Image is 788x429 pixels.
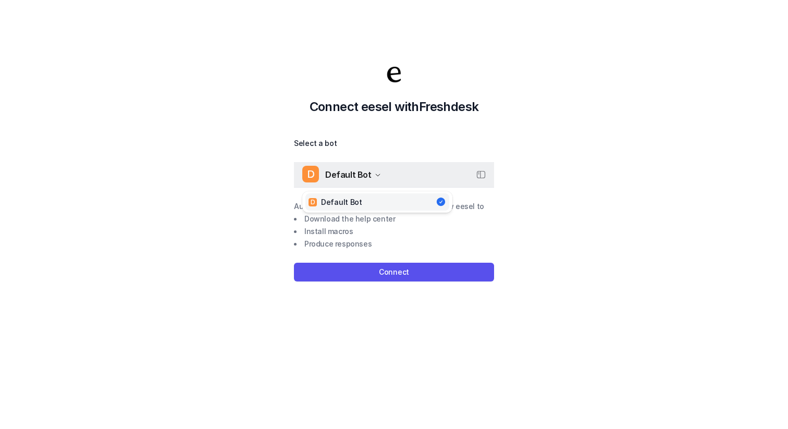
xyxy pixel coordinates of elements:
[302,191,452,213] div: DDefault Bot
[309,197,362,207] div: Default Bot
[325,167,372,182] span: Default Bot
[294,162,494,187] button: DDefault Bot
[309,198,317,206] span: D
[302,166,319,182] span: D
